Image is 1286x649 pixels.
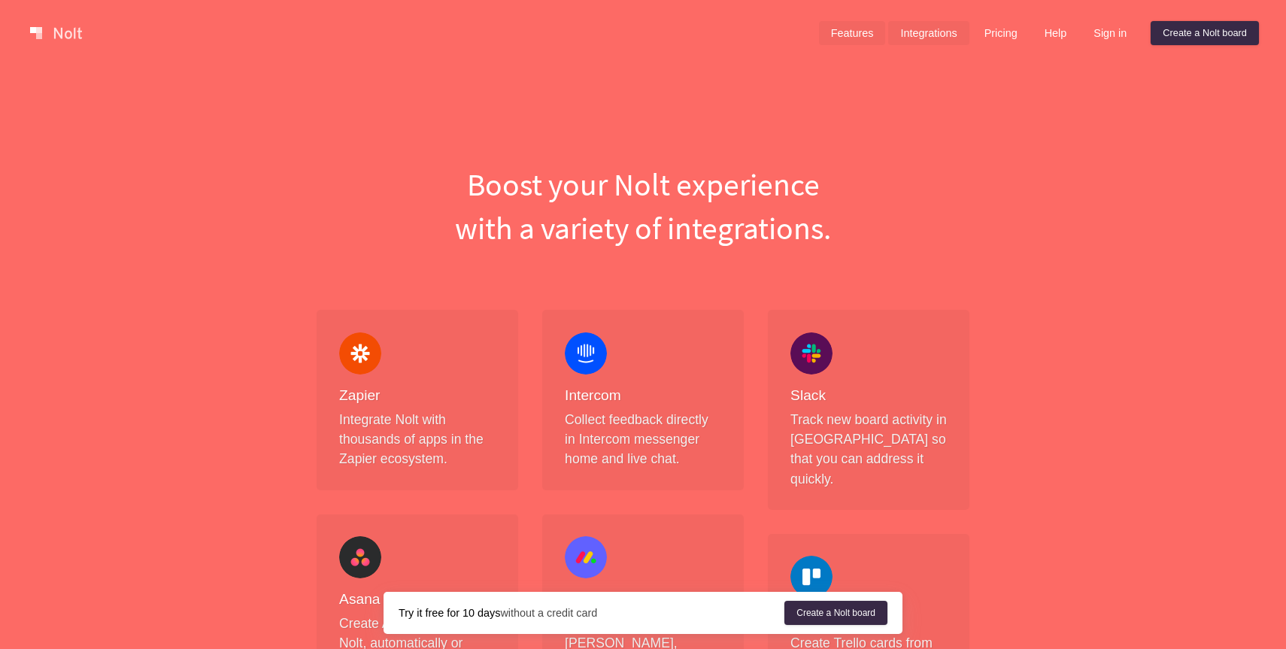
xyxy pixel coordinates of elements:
a: Features [819,21,886,45]
a: Pricing [972,21,1030,45]
p: Collect feedback directly in Intercom messenger home and live chat. [565,410,721,469]
p: Integrate Nolt with thousands of apps in the Zapier ecosystem. [339,410,496,469]
a: Create a Nolt board [1151,21,1259,45]
strong: Try it free for 10 days [399,607,500,619]
p: Track new board activity in [GEOGRAPHIC_DATA] so that you can address it quickly. [790,410,947,490]
h4: Intercom [565,387,721,405]
h4: [DATE] [565,590,721,609]
a: Create a Nolt board [784,601,887,625]
h1: Boost your Nolt experience with a variety of integrations. [305,162,981,250]
div: without a credit card [399,605,784,620]
a: Integrations [888,21,969,45]
h4: Zapier [339,387,496,405]
h4: Asana [339,590,496,609]
h4: Slack [790,387,947,405]
a: Sign in [1081,21,1139,45]
a: Help [1033,21,1079,45]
